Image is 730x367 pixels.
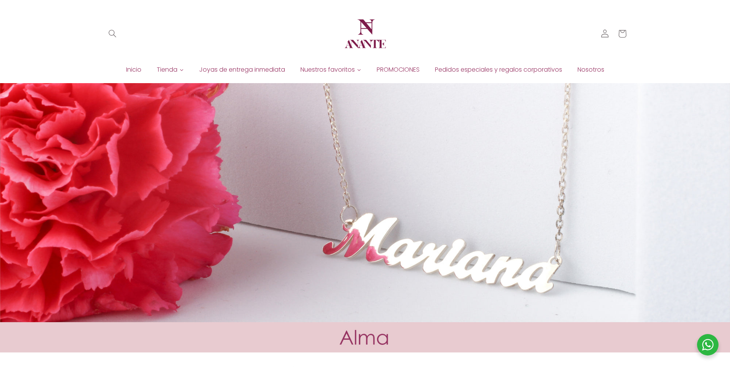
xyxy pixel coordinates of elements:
a: Nosotros [570,64,612,75]
a: Inicio [118,64,149,75]
span: Nosotros [577,66,604,74]
a: Nuestros favoritos [293,64,369,75]
img: Anante Joyería | Diseño en plata y oro [342,11,388,57]
span: Inicio [126,66,141,74]
a: Joyas de entrega inmediata [192,64,293,75]
summary: Búsqueda [103,25,121,43]
a: Tienda [149,64,192,75]
span: Joyas de entrega inmediata [199,66,285,74]
span: Nuestros favoritos [300,66,355,74]
a: Anante Joyería | Diseño en plata y oro [339,8,391,60]
span: Pedidos especiales y regalos corporativos [435,66,562,74]
span: PROMOCIONES [377,66,420,74]
a: Pedidos especiales y regalos corporativos [427,64,570,75]
span: Tienda [157,66,177,74]
a: PROMOCIONES [369,64,427,75]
